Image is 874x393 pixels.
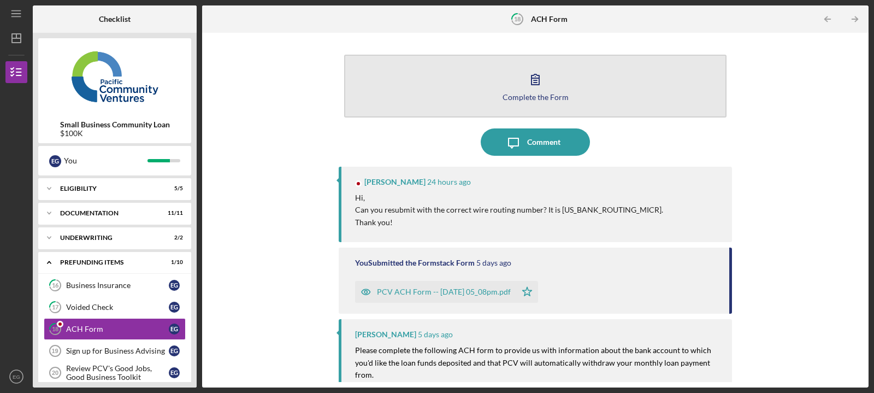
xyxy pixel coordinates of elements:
[418,330,453,339] time: 2025-08-29 16:50
[44,362,186,384] a: 20Review PCV's Good Jobs, Good Business ToolkitEG
[64,151,147,170] div: You
[99,15,131,24] b: Checklist
[163,234,183,241] div: 2 / 2
[476,259,511,267] time: 2025-08-29 21:08
[60,234,156,241] div: Underwriting
[527,128,560,156] div: Comment
[66,325,169,333] div: ACH Form
[5,366,27,388] button: EG
[52,282,59,289] tspan: 16
[52,304,59,311] tspan: 17
[52,369,58,376] tspan: 20
[169,280,180,291] div: E G
[13,374,20,380] text: EG
[60,129,170,138] div: $100K
[344,55,727,118] button: Complete the Form
[355,204,663,216] p: Can you resubmit with the correct wire routing number? It is [US_BANK_ROUTING_MICR].
[44,274,186,296] a: 16Business InsuranceEG
[66,347,169,355] div: Sign up for Business Advising
[355,192,663,204] p: Hi,
[377,288,511,296] div: PCV ACH Form -- [DATE] 05_08pm.pdf
[481,128,590,156] button: Comment
[355,259,475,267] div: You Submitted the Formstack Form
[355,216,663,228] p: Thank you!
[44,340,186,362] a: 19Sign up for Business AdvisingEG
[427,178,471,186] time: 2025-09-02 23:21
[60,120,170,129] b: Small Business Community Loan
[531,15,568,24] b: ACH Form
[44,296,186,318] a: 17Voided CheckEG
[355,330,416,339] div: [PERSON_NAME]
[355,281,538,303] button: PCV ACH Form -- [DATE] 05_08pm.pdf
[66,281,169,290] div: Business Insurance
[66,303,169,312] div: Voided Check
[60,210,156,216] div: Documentation
[513,15,520,22] tspan: 18
[163,259,183,266] div: 1 / 10
[60,259,156,266] div: Prefunding Items
[52,326,58,333] tspan: 18
[169,345,180,356] div: E G
[51,348,58,354] tspan: 19
[66,364,169,382] div: Review PCV's Good Jobs, Good Business Toolkit
[163,210,183,216] div: 11 / 11
[169,302,180,313] div: E G
[169,367,180,378] div: E G
[169,324,180,335] div: E G
[38,44,191,109] img: Product logo
[355,345,713,379] mark: Please complete the following ACH form to provide us with information about the bank account to w...
[60,185,156,192] div: Eligibility
[364,178,426,186] div: [PERSON_NAME]
[49,155,61,167] div: E G
[503,93,569,101] div: Complete the Form
[163,185,183,192] div: 5 / 5
[44,318,186,340] a: 18ACH FormEG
